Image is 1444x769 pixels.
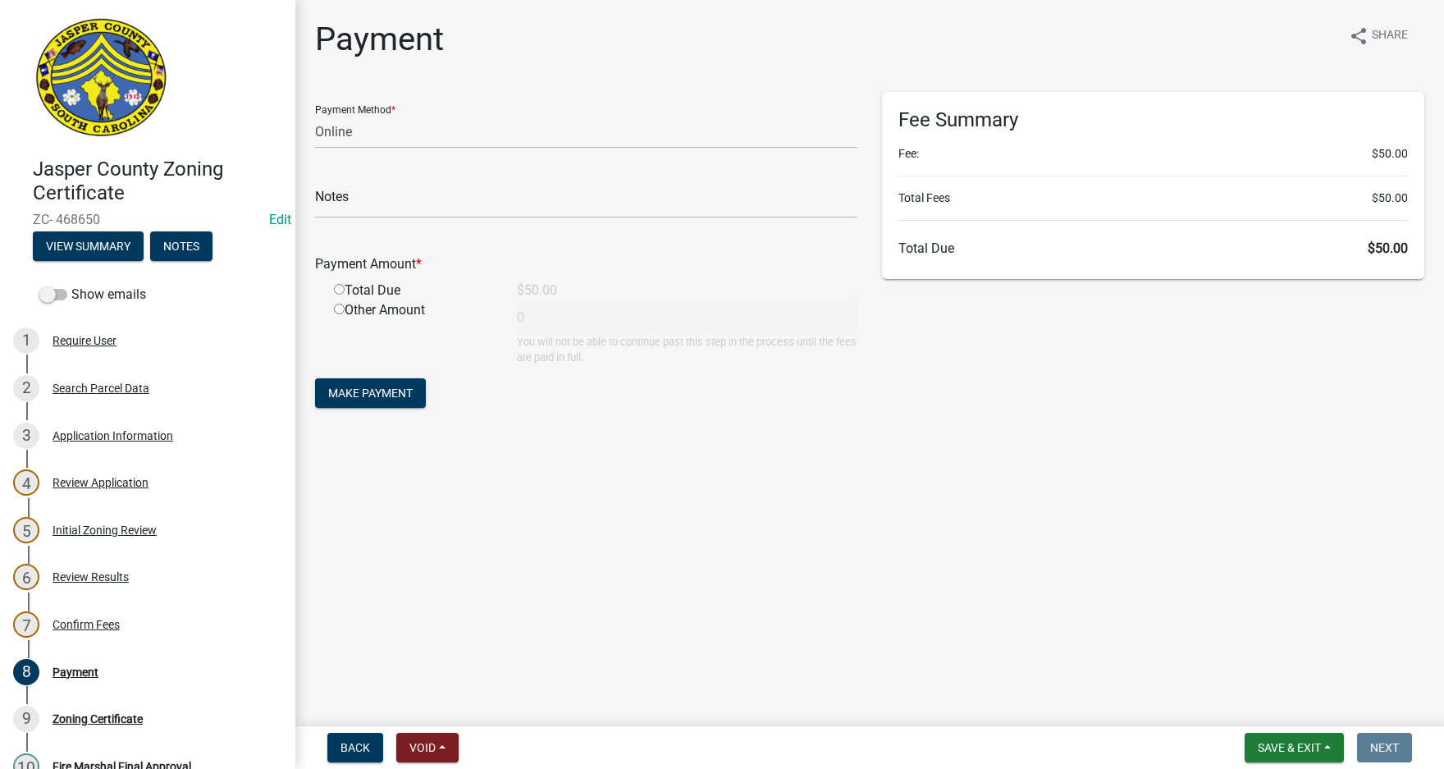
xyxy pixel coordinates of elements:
[315,20,444,59] h1: Payment
[53,335,117,346] div: Require User
[322,281,505,300] div: Total Due
[33,17,170,140] img: Jasper County, South Carolina
[1336,20,1421,52] button: shareShare
[13,469,39,496] div: 4
[13,327,39,354] div: 1
[33,212,263,227] span: ZC- 468650
[150,231,212,261] button: Notes
[315,378,426,408] button: Make Payment
[409,741,436,754] span: Void
[53,666,98,678] div: Payment
[33,231,144,261] button: View Summary
[1258,741,1321,754] span: Save & Exit
[322,300,505,365] div: Other Amount
[39,285,146,304] label: Show emails
[13,706,39,732] div: 9
[13,517,39,543] div: 5
[13,375,39,401] div: 2
[53,713,143,725] div: Zoning Certificate
[340,741,370,754] span: Back
[53,524,157,536] div: Initial Zoning Review
[269,212,291,227] wm-modal-confirm: Edit Application Number
[53,477,149,488] div: Review Application
[327,733,383,762] button: Back
[898,108,1408,132] h6: Fee Summary
[150,240,212,254] wm-modal-confirm: Notes
[1372,26,1408,46] span: Share
[33,158,282,205] h4: Jasper County Zoning Certificate
[13,611,39,638] div: 7
[53,619,120,630] div: Confirm Fees
[328,387,413,400] span: Make Payment
[53,430,173,442] div: Application Information
[1245,733,1344,762] button: Save & Exit
[33,240,144,254] wm-modal-confirm: Summary
[1368,240,1408,256] span: $50.00
[1370,741,1399,754] span: Next
[898,240,1408,256] h6: Total Due
[898,190,1408,207] li: Total Fees
[53,382,149,394] div: Search Parcel Data
[269,212,291,227] a: Edit
[1372,190,1408,207] span: $50.00
[1357,733,1412,762] button: Next
[13,564,39,590] div: 6
[1349,26,1369,46] i: share
[303,254,870,274] div: Payment Amount
[13,423,39,449] div: 3
[898,145,1408,162] li: Fee:
[53,571,129,583] div: Review Results
[396,733,459,762] button: Void
[13,659,39,685] div: 8
[1372,145,1408,162] span: $50.00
